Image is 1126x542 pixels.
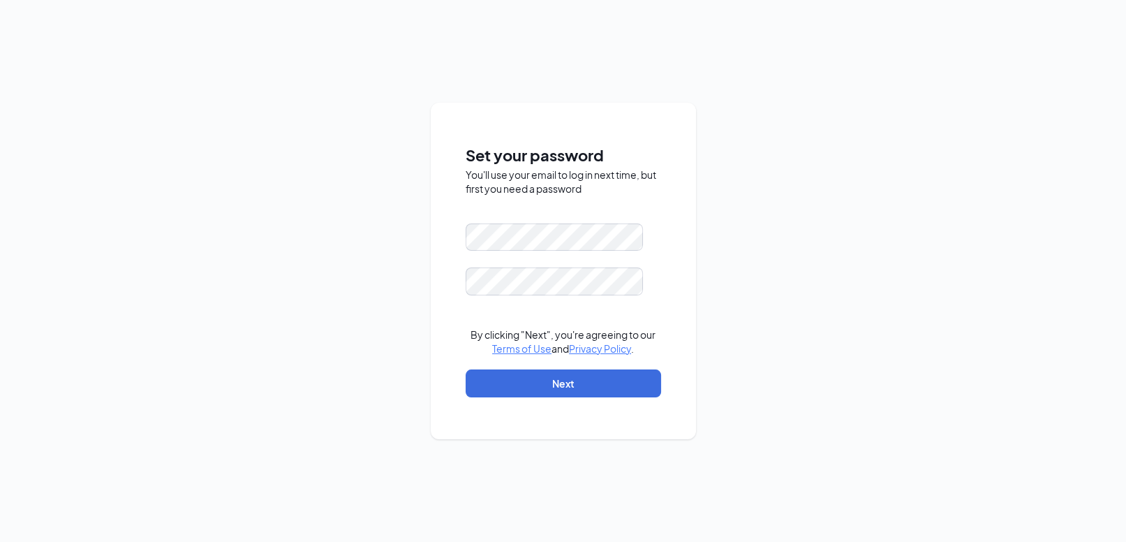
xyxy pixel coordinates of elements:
[569,342,631,355] a: Privacy Policy
[466,328,661,356] div: By clicking "Next", you're agreeing to our and .
[466,168,661,196] div: You'll use your email to log in next time, but first you need a password
[492,342,551,355] a: Terms of Use
[466,369,661,397] button: Next
[466,143,661,168] span: Set your password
